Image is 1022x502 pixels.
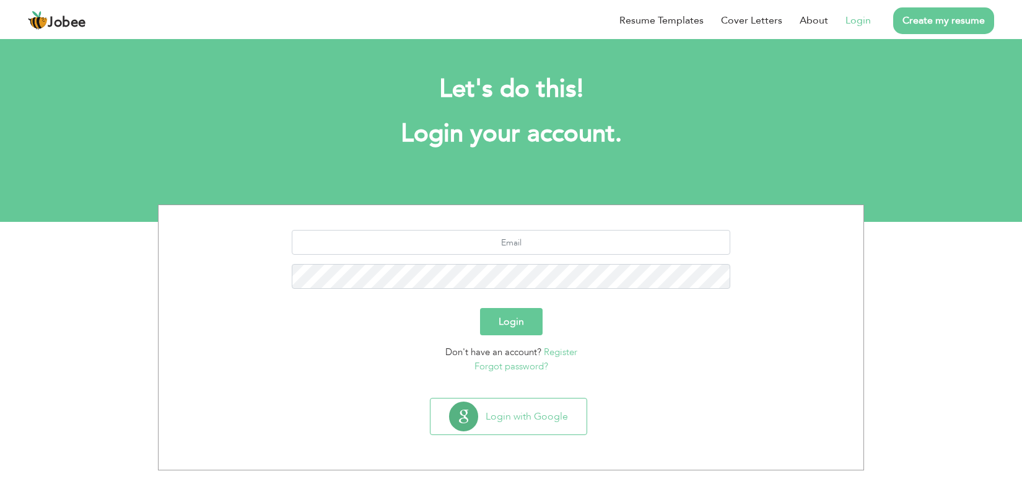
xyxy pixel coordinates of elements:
span: Don't have an account? [445,346,541,358]
input: Email [292,230,731,255]
a: Jobee [28,11,86,30]
a: Forgot password? [474,360,548,372]
a: Resume Templates [619,13,704,28]
button: Login with Google [430,399,587,434]
span: Jobee [48,16,86,30]
button: Login [480,308,543,335]
a: About [800,13,828,28]
a: Create my resume [893,7,994,34]
a: Login [845,13,871,28]
img: jobee.io [28,11,48,30]
a: Register [544,346,577,358]
a: Cover Letters [721,13,782,28]
h2: Let's do this! [177,73,845,105]
h1: Login your account. [177,118,845,150]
